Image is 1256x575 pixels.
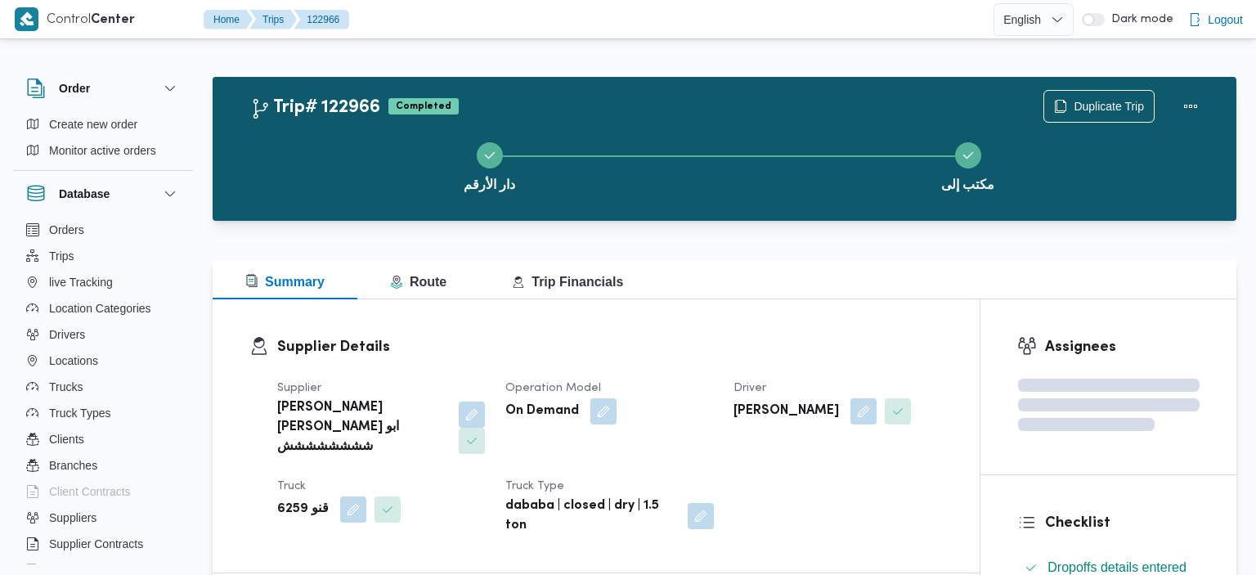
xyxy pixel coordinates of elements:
span: Truck Types [49,403,110,423]
span: Location Categories [49,299,151,318]
button: Client Contracts [20,478,186,505]
svg: Step 1 is complete [483,149,496,162]
span: Monitor active orders [49,141,156,160]
b: [PERSON_NAME] [733,402,839,421]
button: Drivers [20,321,186,348]
div: Order [13,111,193,170]
span: Suppliers [49,508,96,528]
button: Duplicate Trip [1043,90,1155,123]
span: live Tracking [49,272,113,292]
button: Actions [1174,90,1207,123]
span: Dark mode [1105,13,1173,26]
span: Route [390,275,446,289]
b: Completed [396,101,451,111]
button: Trucks [20,374,186,400]
button: Locations [20,348,186,374]
button: مكتب إلى [729,123,1207,208]
span: Orders [49,220,84,240]
button: Order [26,79,180,98]
span: Truck Type [505,481,564,492]
span: Driver [733,383,766,393]
button: Clients [20,426,186,452]
button: Orders [20,217,186,243]
span: Clients [49,429,84,449]
h2: Trip# 122966 [250,97,380,119]
span: Trucks [49,377,83,397]
button: Database [26,184,180,204]
button: Branches [20,452,186,478]
span: Operation Model [505,383,601,393]
h3: Supplier Details [277,336,943,358]
button: live Tracking [20,269,186,295]
span: Dropoffs details entered [1047,560,1186,574]
span: Trip Financials [512,275,623,289]
h3: Database [59,184,110,204]
span: Logout [1208,10,1243,29]
button: Suppliers [20,505,186,531]
span: Supplier Contracts [49,534,143,554]
svg: Step 2 is complete [962,149,975,162]
b: dababa | closed | dry | 1.5 ton [505,496,676,536]
span: Locations [49,351,98,371]
span: Duplicate Trip [1074,97,1144,116]
h3: Assignees [1045,336,1200,358]
span: Truck [277,481,306,492]
button: Logout [1182,3,1249,36]
b: [PERSON_NAME] [PERSON_NAME] ابو شششششششش [277,398,447,457]
button: دار الأرقم [250,123,729,208]
span: دار الأرقم [464,175,515,195]
img: X8yXhbKr1z7QwAAAABJRU5ErkJggg== [15,7,38,31]
b: قنو 6259 [277,500,329,519]
button: Trips [20,243,186,269]
span: Branches [49,456,97,475]
span: Trips [49,246,74,266]
span: Create new order [49,115,137,134]
b: Center [91,14,135,26]
div: Database [13,217,193,571]
span: Completed [388,98,459,115]
span: Supplier [277,383,321,393]
button: 122966 [294,10,349,29]
span: Summary [245,275,325,289]
button: Home [204,10,253,29]
button: Supplier Contracts [20,531,186,557]
h3: Checklist [1045,512,1200,534]
span: مكتب إلى [941,175,994,195]
h3: Order [59,79,90,98]
span: Drivers [49,325,85,344]
button: Create new order [20,111,186,137]
span: Client Contracts [49,482,131,501]
button: Truck Types [20,400,186,426]
button: Trips [249,10,297,29]
button: Location Categories [20,295,186,321]
button: Monitor active orders [20,137,186,164]
b: On Demand [505,402,579,421]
